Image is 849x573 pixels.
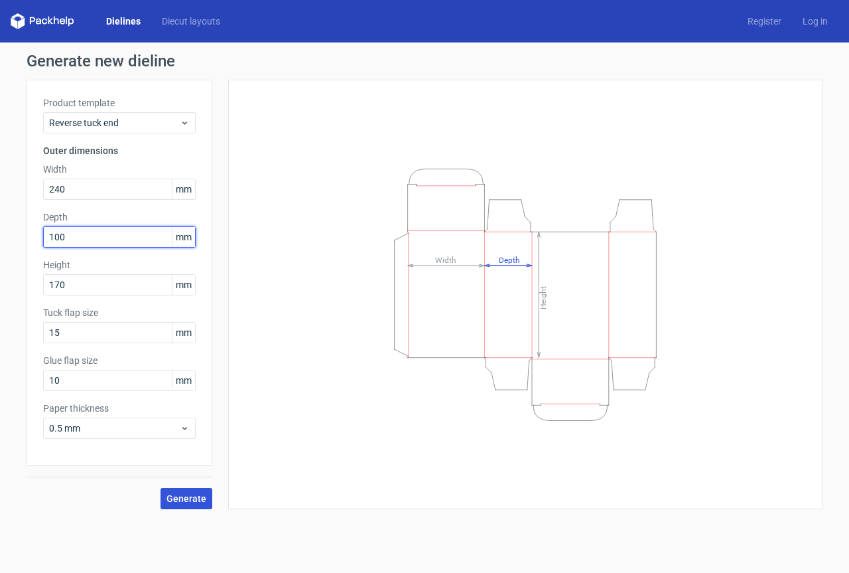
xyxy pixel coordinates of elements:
label: Depth [43,210,196,224]
span: mm [172,323,195,343]
span: mm [172,227,195,247]
tspan: Height [539,286,548,309]
span: mm [172,370,195,390]
span: mm [172,275,195,295]
button: Generate [161,488,212,509]
tspan: Width [435,255,456,264]
tspan: Depth [499,255,520,264]
a: Log in [792,15,838,28]
label: Product template [43,96,196,110]
span: Reverse tuck end [49,116,180,129]
label: Tuck flap size [43,306,196,319]
label: Height [43,258,196,272]
a: Diecut layouts [151,15,231,28]
a: Dielines [96,15,151,28]
h3: Outer dimensions [43,144,196,157]
a: Register [737,15,792,28]
label: Paper thickness [43,402,196,415]
label: Width [43,163,196,176]
span: 0.5 mm [49,422,180,435]
span: Generate [166,494,206,503]
span: mm [172,179,195,199]
label: Glue flap size [43,354,196,367]
h1: Generate new dieline [27,53,822,69]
